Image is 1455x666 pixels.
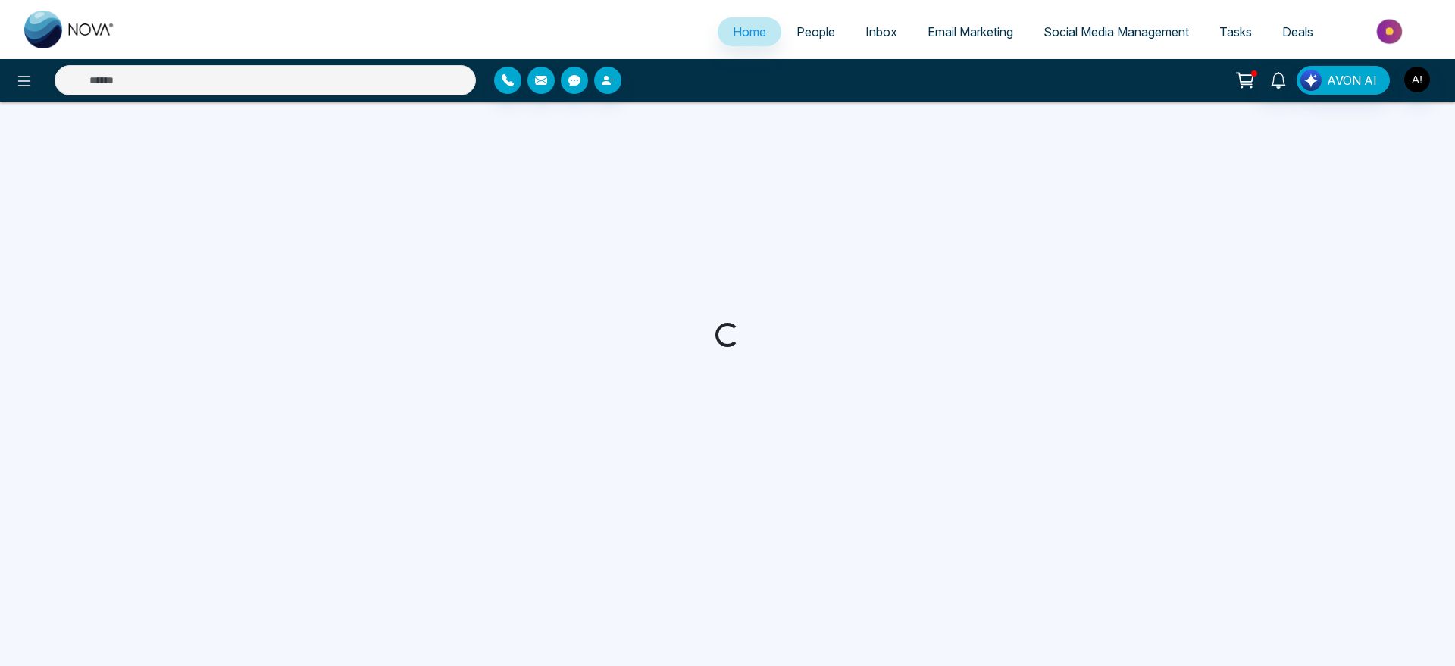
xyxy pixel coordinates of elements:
a: Deals [1267,17,1328,46]
a: Email Marketing [912,17,1028,46]
span: Email Marketing [928,24,1013,39]
span: Social Media Management [1044,24,1189,39]
img: User Avatar [1404,67,1430,92]
img: Lead Flow [1300,70,1322,91]
span: People [796,24,835,39]
button: AVON AI [1297,66,1390,95]
a: Tasks [1204,17,1267,46]
img: Nova CRM Logo [24,11,115,48]
a: Home [718,17,781,46]
span: Deals [1282,24,1313,39]
span: Tasks [1219,24,1252,39]
a: Social Media Management [1028,17,1204,46]
img: Market-place.gif [1336,14,1446,48]
span: AVON AI [1327,71,1377,89]
span: Home [733,24,766,39]
a: People [781,17,850,46]
a: Inbox [850,17,912,46]
span: Inbox [865,24,897,39]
